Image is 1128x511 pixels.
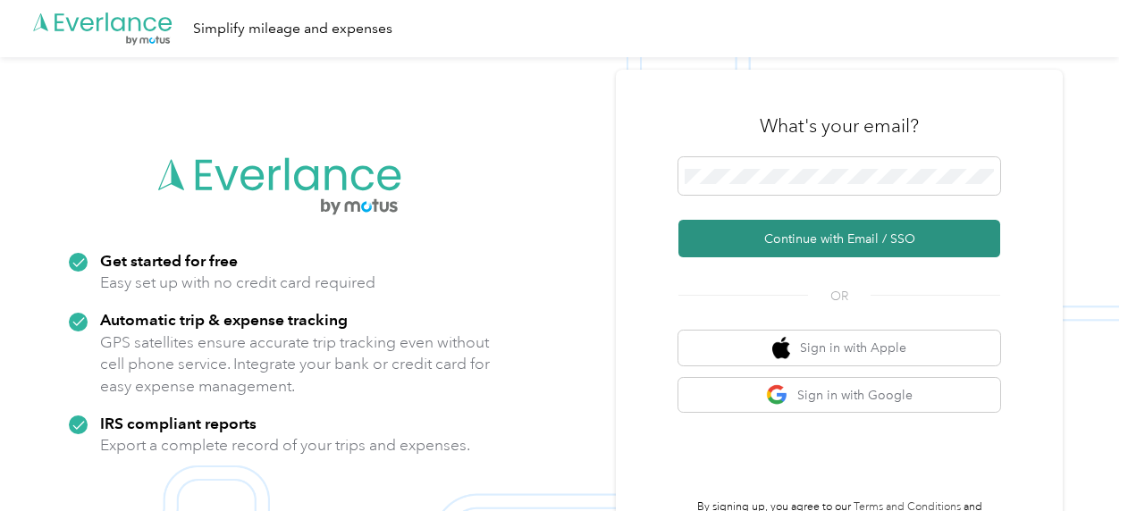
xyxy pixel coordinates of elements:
[766,384,788,406] img: google logo
[760,113,919,138] h3: What's your email?
[100,434,470,457] p: Export a complete record of your trips and expenses.
[678,378,1000,413] button: google logoSign in with Google
[100,310,348,329] strong: Automatic trip & expense tracking
[678,331,1000,365] button: apple logoSign in with Apple
[100,414,257,432] strong: IRS compliant reports
[100,331,491,398] p: GPS satellites ensure accurate trip tracking even without cell phone service. Integrate your bank...
[193,18,392,40] div: Simplify mileage and expenses
[808,287,871,306] span: OR
[772,337,790,359] img: apple logo
[678,220,1000,257] button: Continue with Email / SSO
[100,272,375,294] p: Easy set up with no credit card required
[100,251,238,270] strong: Get started for free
